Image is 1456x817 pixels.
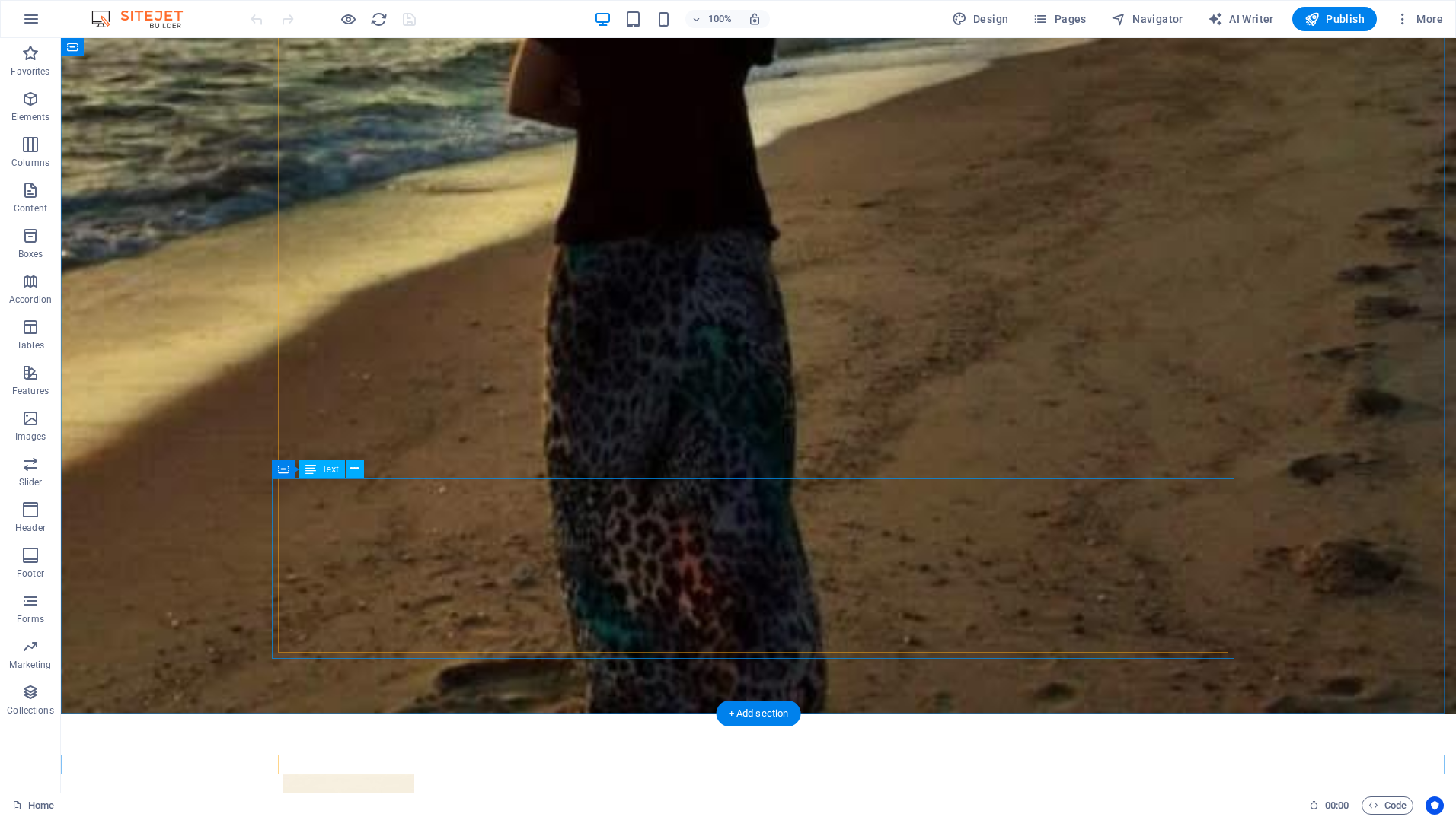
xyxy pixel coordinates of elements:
p: Content [14,202,47,215]
h6: Session time [1309,796,1349,815]
span: Design [952,11,1009,27]
span: AI Writer [1208,11,1274,27]
button: Code [1362,796,1413,815]
button: Publish [1292,7,1377,31]
span: Text [322,465,339,474]
div: Design (Ctrl+Alt+Y) [946,7,1015,31]
p: Boxes [18,248,43,260]
button: Navigator [1105,7,1189,31]
img: Editor Logo [88,10,202,28]
p: Accordion [9,294,52,306]
button: Pages [1027,7,1092,31]
p: Header [15,522,46,534]
p: Footer [17,567,44,580]
span: Code [1368,796,1407,815]
p: Collections [7,704,53,717]
i: Reload page [370,11,388,28]
a: Click to cancel selection. Double-click to open Pages [12,796,54,815]
h6: 100% [708,10,733,28]
i: On resize automatically adjust zoom level to fit chosen device. [748,12,762,26]
p: Images [15,431,46,443]
p: Columns [11,157,49,169]
p: Elements [11,111,50,123]
button: Usercentrics [1426,796,1444,815]
div: + Add section [717,701,801,726]
button: reload [369,10,388,28]
button: Click here to leave preview mode and continue editing [339,10,357,28]
p: Forms [17,613,44,625]
p: Marketing [9,659,51,671]
span: More [1395,11,1443,27]
p: Features [12,385,49,397]
button: More [1389,7,1449,31]
span: Pages [1033,11,1086,27]
span: : [1336,800,1338,811]
span: Publish [1304,11,1365,27]
button: AI Writer [1202,7,1280,31]
span: 00 00 [1325,796,1349,815]
button: Design [946,7,1015,31]
span: Navigator [1111,11,1183,27]
p: Favorites [11,65,49,78]
button: 100% [685,10,739,28]
p: Slider [19,476,43,488]
p: Tables [17,339,44,351]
